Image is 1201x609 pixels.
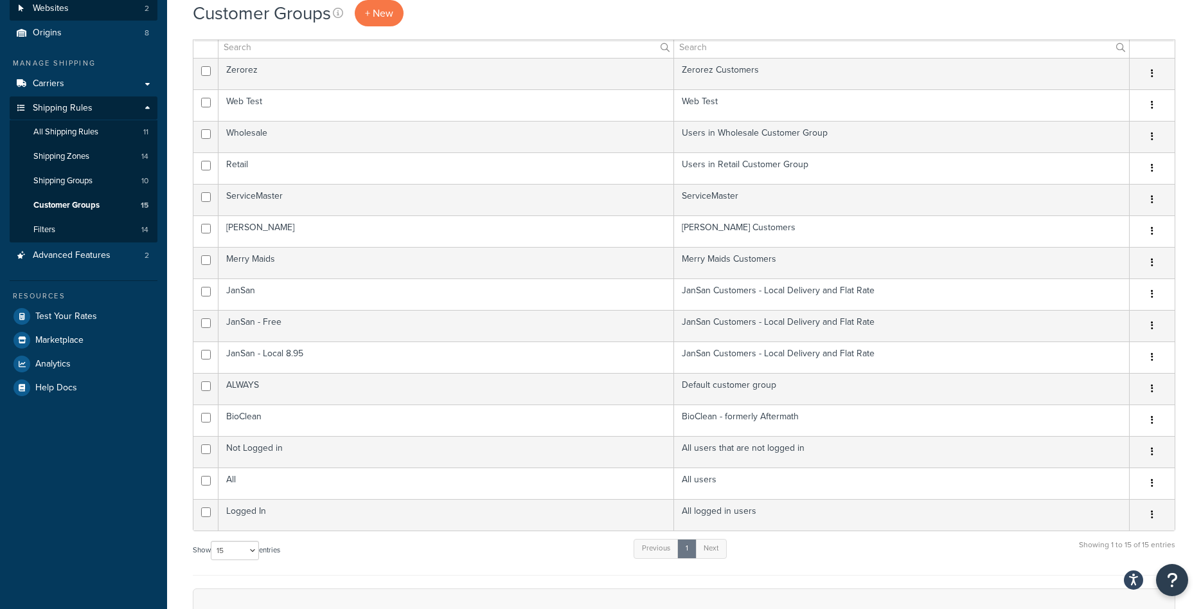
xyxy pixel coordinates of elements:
[10,194,157,217] li: Customer Groups
[211,541,259,560] select: Showentries
[33,127,98,138] span: All Shipping Rules
[218,121,674,152] td: Wholesale
[10,96,157,243] li: Shipping Rules
[10,329,157,352] a: Marketplace
[674,278,1130,310] td: JanSan Customers - Local Delivery and Flat Rate
[218,373,674,404] td: ALWAYS
[10,120,157,144] li: All Shipping Rules
[33,3,69,14] span: Websites
[33,78,64,89] span: Carriers
[674,58,1130,89] td: Zerorez Customers
[10,244,157,268] li: Advanced Features
[193,541,280,560] label: Show entries
[33,176,93,186] span: Shipping Groups
[674,373,1130,404] td: Default customer group
[10,169,157,193] li: Shipping Groups
[218,89,674,121] td: Web Test
[33,103,93,114] span: Shipping Rules
[218,184,674,215] td: ServiceMaster
[218,152,674,184] td: Retail
[10,72,157,96] a: Carriers
[677,539,697,558] a: 1
[145,3,149,14] span: 2
[10,96,157,120] a: Shipping Rules
[10,376,157,399] a: Help Docs
[674,215,1130,247] td: [PERSON_NAME] Customers
[218,499,674,531] td: Logged In
[674,310,1130,341] td: JanSan Customers - Local Delivery and Flat Rate
[674,184,1130,215] td: ServiceMaster
[141,151,148,162] span: 14
[33,151,89,162] span: Shipping Zones
[10,21,157,45] li: Origins
[35,383,77,394] span: Help Docs
[10,352,157,376] a: Analytics
[10,218,157,242] a: Filters 14
[145,28,149,39] span: 8
[145,250,149,261] span: 2
[674,247,1130,278] td: Merry Maids Customers
[674,89,1130,121] td: Web Test
[10,120,157,144] a: All Shipping Rules 11
[365,6,393,21] span: + New
[193,1,331,26] h1: Customer Groups
[35,359,71,370] span: Analytics
[10,58,157,69] div: Manage Shipping
[218,341,674,373] td: JanSan - Local 8.95
[218,310,674,341] td: JanSan - Free
[10,21,157,45] a: Origins 8
[141,224,148,235] span: 14
[218,58,674,89] td: Zerorez
[10,218,157,242] li: Filters
[10,145,157,168] a: Shipping Zones 14
[674,341,1130,373] td: JanSan Customers - Local Delivery and Flat Rate
[10,291,157,302] div: Resources
[1079,538,1175,565] div: Showing 1 to 15 of 15 entries
[218,468,674,499] td: All
[674,121,1130,152] td: Users in Wholesale Customer Group
[218,247,674,278] td: Merry Maids
[10,305,157,328] a: Test Your Rates
[218,436,674,468] td: Not Logged in
[10,169,157,193] a: Shipping Groups 10
[674,36,1129,58] input: Search
[695,539,727,558] a: Next
[33,224,55,235] span: Filters
[143,127,148,138] span: 11
[10,244,157,268] a: Advanced Features 2
[674,404,1130,436] td: BioClean - formerly Aftermath
[10,145,157,168] li: Shipping Zones
[35,311,97,322] span: Test Your Rates
[218,278,674,310] td: JanSan
[674,152,1130,184] td: Users in Retail Customer Group
[35,335,84,346] span: Marketplace
[674,499,1130,531] td: All logged in users
[674,436,1130,468] td: All users that are not logged in
[674,468,1130,499] td: All users
[33,200,100,211] span: Customer Groups
[33,250,111,261] span: Advanced Features
[218,215,674,247] td: [PERSON_NAME]
[634,539,679,558] a: Previous
[33,28,62,39] span: Origins
[218,404,674,436] td: BioClean
[218,36,673,58] input: Search
[1156,564,1188,596] button: Open Resource Center
[10,194,157,217] a: Customer Groups 15
[141,176,148,186] span: 10
[141,200,148,211] span: 15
